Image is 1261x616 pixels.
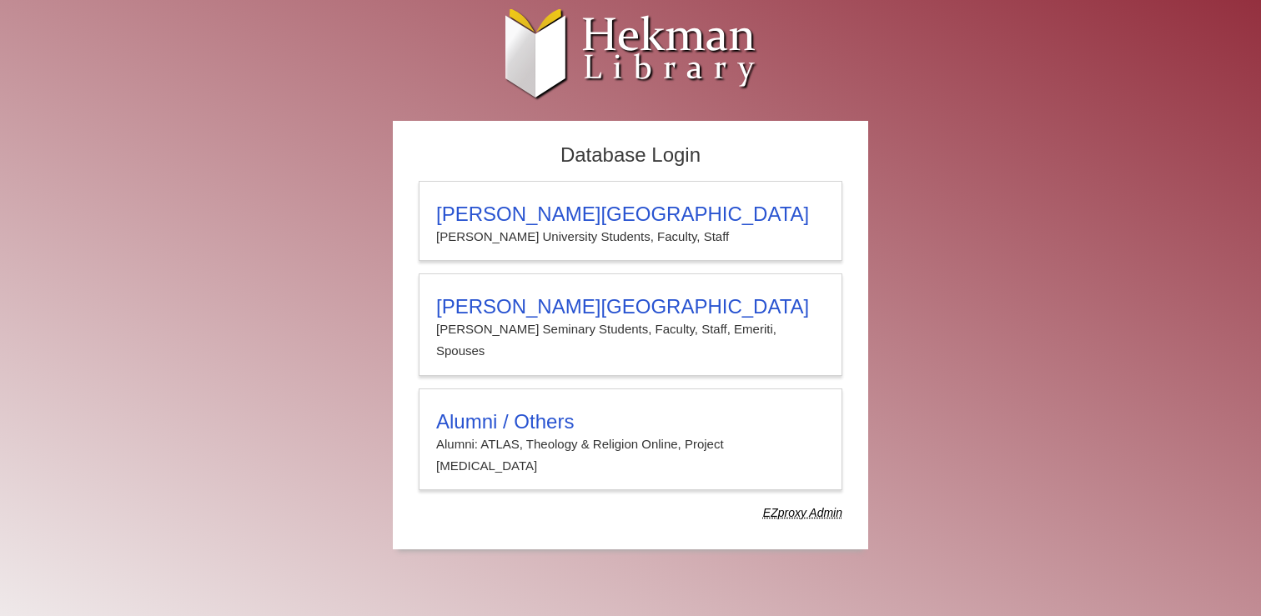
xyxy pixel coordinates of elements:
p: [PERSON_NAME] University Students, Faculty, Staff [436,226,825,248]
a: [PERSON_NAME][GEOGRAPHIC_DATA][PERSON_NAME] Seminary Students, Faculty, Staff, Emeriti, Spouses [419,273,842,376]
dfn: Use Alumni login [763,506,842,519]
h3: Alumni / Others [436,410,825,433]
a: [PERSON_NAME][GEOGRAPHIC_DATA][PERSON_NAME] University Students, Faculty, Staff [419,181,842,261]
p: [PERSON_NAME] Seminary Students, Faculty, Staff, Emeriti, Spouses [436,318,825,363]
h2: Database Login [410,138,851,173]
p: Alumni: ATLAS, Theology & Religion Online, Project [MEDICAL_DATA] [436,433,825,478]
h3: [PERSON_NAME][GEOGRAPHIC_DATA] [436,295,825,318]
h3: [PERSON_NAME][GEOGRAPHIC_DATA] [436,203,825,226]
summary: Alumni / OthersAlumni: ATLAS, Theology & Religion Online, Project [MEDICAL_DATA] [436,410,825,478]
